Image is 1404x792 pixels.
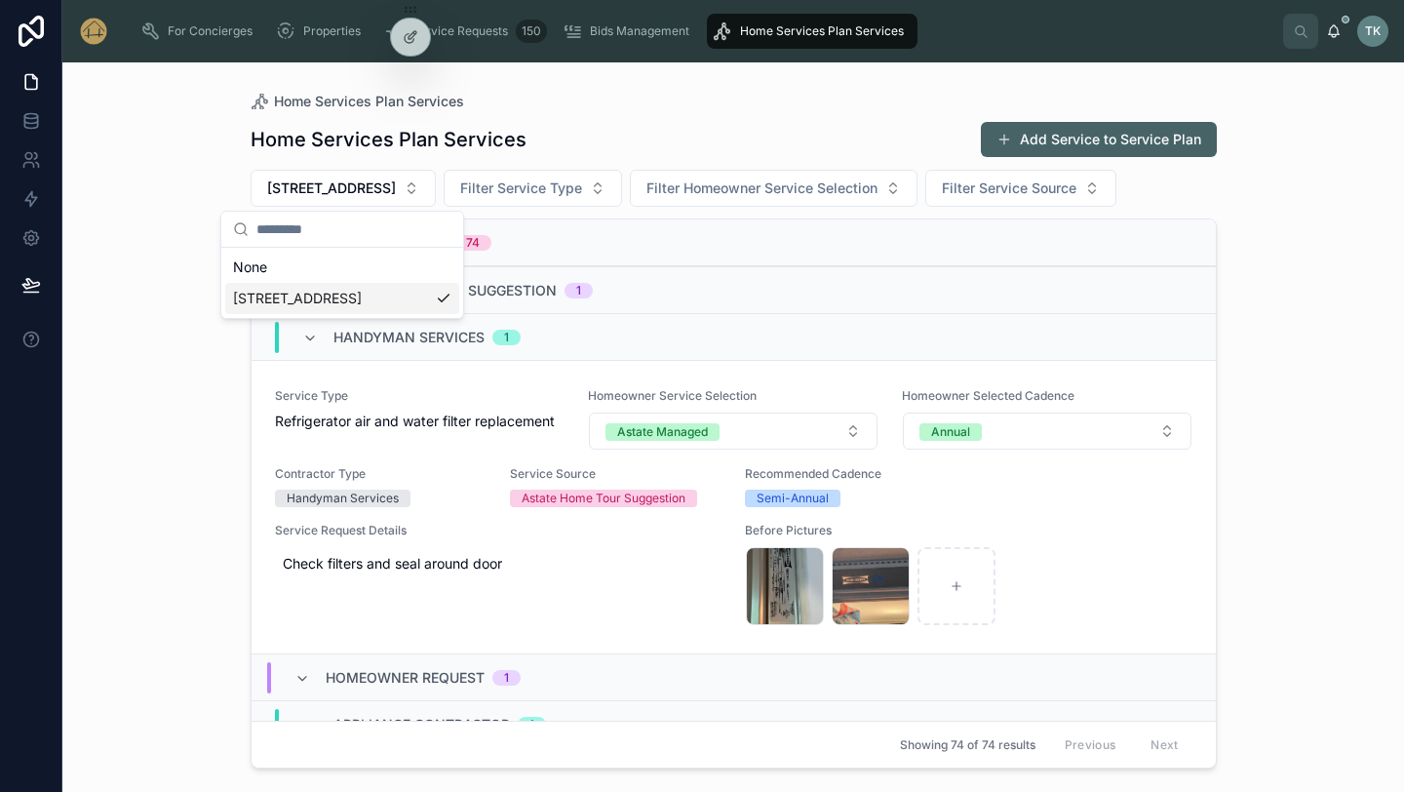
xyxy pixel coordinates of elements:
[275,466,487,482] span: Contractor Type
[902,388,1192,404] span: Homeowner Selected Cadence
[903,413,1191,450] button: Select Button
[78,16,109,47] img: App logo
[576,283,581,298] div: 1
[251,170,436,207] button: Select Button
[707,14,917,49] a: Home Services Plan Services
[557,14,703,49] a: Bids Management
[225,252,459,283] div: None
[942,178,1076,198] span: Filter Service Source
[303,23,361,39] span: Properties
[630,170,917,207] button: Select Button
[740,23,904,39] span: Home Services Plan Services
[529,717,534,733] div: 1
[460,178,582,198] span: Filter Service Type
[931,423,970,441] div: Annual
[590,23,689,39] span: Bids Management
[757,490,829,507] div: Semi-Annual
[326,668,485,688] span: Homeowner Request
[275,388,565,404] span: Service Type
[270,14,374,49] a: Properties
[251,92,464,111] a: Home Services Plan Services
[275,412,555,431] span: Refrigerator air and water filter replacement
[981,122,1217,157] button: Add Service to Service Plan
[925,170,1116,207] button: Select Button
[745,523,1192,538] span: Before Pictures
[283,554,715,574] span: Check filters and seal around door
[168,23,253,39] span: For Concierges
[125,10,1283,53] div: scrollable content
[333,328,485,347] span: Handyman Services
[1365,23,1381,39] span: TK
[411,23,508,39] span: Service Requests
[135,14,266,49] a: For Concierges
[646,178,877,198] span: Filter Homeowner Service Selection
[900,737,1035,753] span: Showing 74 of 74 results
[267,178,396,198] span: [STREET_ADDRESS]
[617,423,708,441] div: Astate Managed
[516,20,547,43] div: 150
[274,92,464,111] span: Home Services Plan Services
[588,388,878,404] span: Homeowner Service Selection
[745,466,956,482] span: Recommended Cadence
[510,466,721,482] span: Service Source
[251,126,526,153] h1: Home Services Plan Services
[378,14,553,49] a: Service Requests150
[287,490,399,507] div: Handyman Services
[504,330,509,345] div: 1
[252,360,1216,653] a: Service TypeRefrigerator air and water filter replacementHomeowner Service SelectionSelect Button...
[589,413,877,450] button: Select Button
[333,715,510,734] span: Appliance Contractor
[233,289,362,308] span: [STREET_ADDRESS]
[275,523,722,538] span: Service Request Details
[466,235,480,251] div: 74
[522,490,685,507] div: Astate Home Tour Suggestion
[504,670,509,686] div: 1
[221,248,463,318] div: Suggestions
[444,170,622,207] button: Select Button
